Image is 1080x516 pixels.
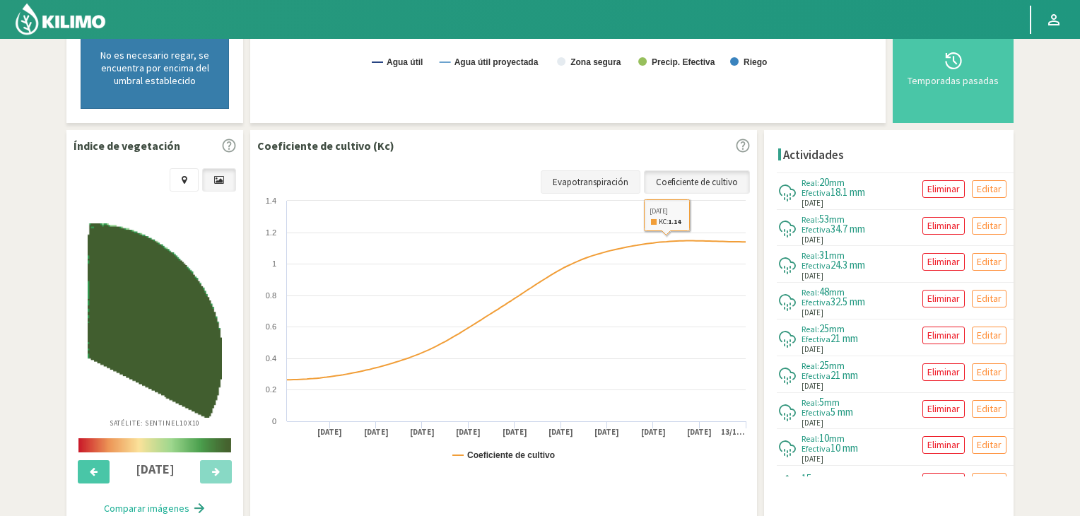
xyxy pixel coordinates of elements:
text: [DATE] [456,427,481,438]
span: 21 mm [830,368,858,382]
span: mm [829,213,845,225]
img: 99e78571-be77-4a13-9606-054e4f79e67d_-_sentinel_-_2025-10-02.png [88,223,223,418]
text: Fecha [556,31,580,41]
text: Precip. Efectiva [652,57,715,67]
span: mm [824,396,840,409]
text: 1.2 [266,228,276,237]
span: 24.3 mm [830,258,865,271]
span: 5 mm [830,405,853,418]
span: Real: [802,397,819,408]
text: [DATE] [317,427,342,438]
a: Evapotranspiración [541,170,640,194]
text: 0.2 [266,385,276,394]
text: Zona segura [570,57,621,67]
p: Satélite: Sentinel [110,418,201,428]
span: [DATE] [802,344,823,356]
span: Real: [802,360,819,371]
text: [DATE] [503,427,527,438]
text: [DATE] [641,427,666,438]
button: Editar [972,180,1006,198]
p: Eliminar [927,181,960,197]
span: [DATE] [802,380,823,392]
text: [DATE] [594,427,619,438]
text: Coeficiente de cultivo [467,450,555,460]
button: Editar [972,400,1006,418]
span: 15 [802,471,811,485]
button: Editar [972,290,1006,307]
span: Real: [802,177,819,188]
span: 10X10 [180,418,201,428]
img: Kilimo [14,2,107,36]
button: Eliminar [922,363,965,381]
p: Eliminar [927,401,960,417]
text: [DATE] [364,427,389,438]
text: Agua útil proyectada [454,57,539,67]
span: [DATE] [802,270,823,282]
span: [DATE] [802,197,823,209]
span: 48 [819,285,829,298]
text: 13/1… [721,427,744,437]
p: Editar [977,437,1002,453]
span: 34.7 mm [830,222,865,235]
button: Eliminar [922,253,965,271]
p: Editar [977,291,1002,307]
p: Eliminar [927,364,960,380]
a: Coeficiente de cultivo [644,170,750,194]
text: 1.4 [266,197,276,205]
button: Eliminar [922,436,965,454]
span: Efectiva [802,224,830,235]
text: [DATE] [410,427,435,438]
span: 10 [819,431,829,445]
span: mm [829,359,845,372]
span: 25 [819,358,829,372]
text: 0.8 [266,291,276,300]
span: mm [829,176,845,189]
p: Eliminar [927,437,960,453]
p: Eliminar [927,218,960,234]
text: [DATE] [687,427,712,438]
button: Editar [972,473,1006,491]
p: Editar [977,181,1002,197]
span: Real: [802,250,819,261]
span: 53 [819,212,829,225]
text: 0.4 [266,354,276,363]
span: mm [811,472,827,485]
text: 0.6 [266,322,276,331]
span: Efectiva [802,407,830,418]
p: Índice de vegetación [74,137,180,154]
span: 18.1 mm [830,185,865,199]
p: Editar [977,474,1002,490]
p: Eliminar [927,327,960,344]
button: Temporadas pasadas [900,18,1006,116]
span: Real: [802,214,819,225]
span: 25 [819,322,829,335]
text: [DATE] [548,427,573,438]
span: mm [829,286,845,298]
img: scale [78,438,231,452]
text: Agua útil [387,57,423,67]
h4: [DATE] [118,462,192,476]
h4: Actividades [783,148,844,162]
text: Riego [744,57,767,67]
p: Editar [977,401,1002,417]
p: Editar [977,218,1002,234]
span: Real: [802,433,819,444]
button: Editar [972,436,1006,454]
button: Editar [972,253,1006,271]
button: Editar [972,363,1006,381]
span: [DATE] [802,417,823,429]
span: 20 [819,175,829,189]
p: Eliminar [927,474,960,490]
button: Editar [972,327,1006,344]
p: Eliminar [927,254,960,270]
button: Eliminar [922,473,965,491]
span: [DATE] [802,307,823,319]
span: mm [829,432,845,445]
span: [DATE] [802,234,823,246]
text: 1 [272,259,276,268]
span: 5 [819,395,824,409]
button: Eliminar [922,400,965,418]
div: Temporadas pasadas [904,76,1002,86]
span: 32.5 mm [830,295,865,308]
p: No es necesario regar, se encuentra por encima del umbral establecido [95,49,214,87]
